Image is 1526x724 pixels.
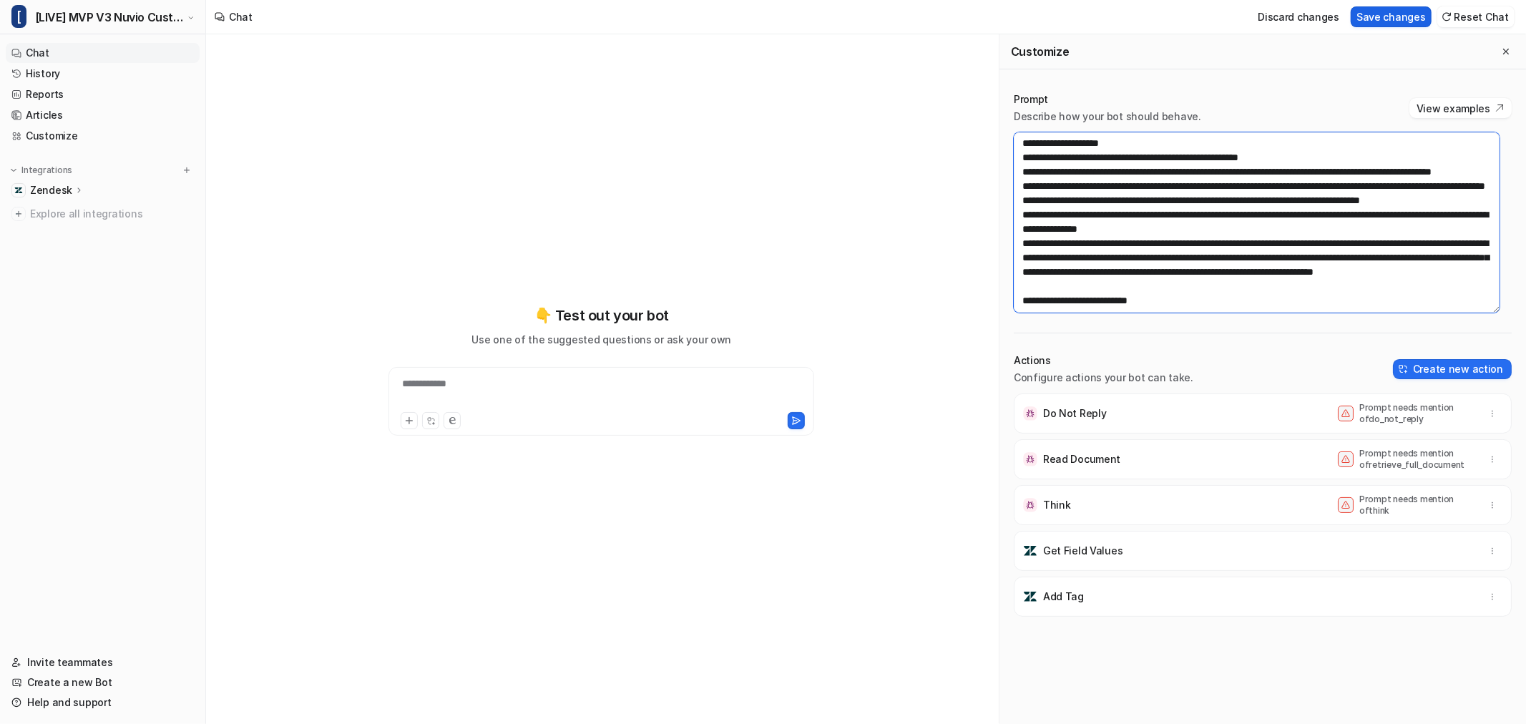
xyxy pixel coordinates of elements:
button: Save changes [1351,6,1432,27]
p: Think [1043,498,1071,512]
a: Customize [6,126,200,146]
p: Read Document [1043,452,1120,466]
button: Close flyout [1497,43,1515,60]
img: reset [1442,11,1452,22]
span: [ [11,5,26,28]
p: Add Tag [1043,590,1084,604]
img: Get Field Values icon [1023,544,1037,558]
button: View examples [1409,98,1512,118]
p: Prompt needs mention of think [1359,494,1474,517]
img: Do Not Reply icon [1023,406,1037,421]
p: Prompt needs mention of do_not_reply [1359,402,1474,425]
h2: Customize [1011,44,1069,59]
img: Zendesk [14,186,23,195]
img: Think icon [1023,498,1037,512]
img: create-action-icon.svg [1399,364,1409,374]
img: Read Document icon [1023,452,1037,466]
a: Explore all integrations [6,204,200,224]
button: Discard changes [1252,6,1345,27]
p: Prompt [1014,92,1201,107]
button: Integrations [6,163,77,177]
p: 👇 Test out your bot [534,305,669,326]
p: Get Field Values [1043,544,1123,558]
p: Do Not Reply [1043,406,1107,421]
a: Help and support [6,693,200,713]
a: Create a new Bot [6,672,200,693]
span: Explore all integrations [30,202,194,225]
a: Reports [6,84,200,104]
button: Create new action [1393,359,1512,379]
p: Prompt needs mention of retrieve_full_document [1359,448,1474,471]
p: Configure actions your bot can take. [1014,371,1193,385]
div: Chat [229,9,253,24]
span: [LIVE] MVP V3 Nuvio Customer Service Bot [35,7,185,27]
img: Add Tag icon [1023,590,1037,604]
a: Invite teammates [6,652,200,672]
p: Use one of the suggested questions or ask your own [471,332,731,347]
img: explore all integrations [11,207,26,221]
p: Zendesk [30,183,72,197]
button: Reset Chat [1437,6,1515,27]
img: expand menu [9,165,19,175]
a: Articles [6,105,200,125]
p: Actions [1014,353,1193,368]
p: Describe how your bot should behave. [1014,109,1201,124]
img: menu_add.svg [182,165,192,175]
a: Chat [6,43,200,63]
a: History [6,64,200,84]
p: Integrations [21,165,72,176]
